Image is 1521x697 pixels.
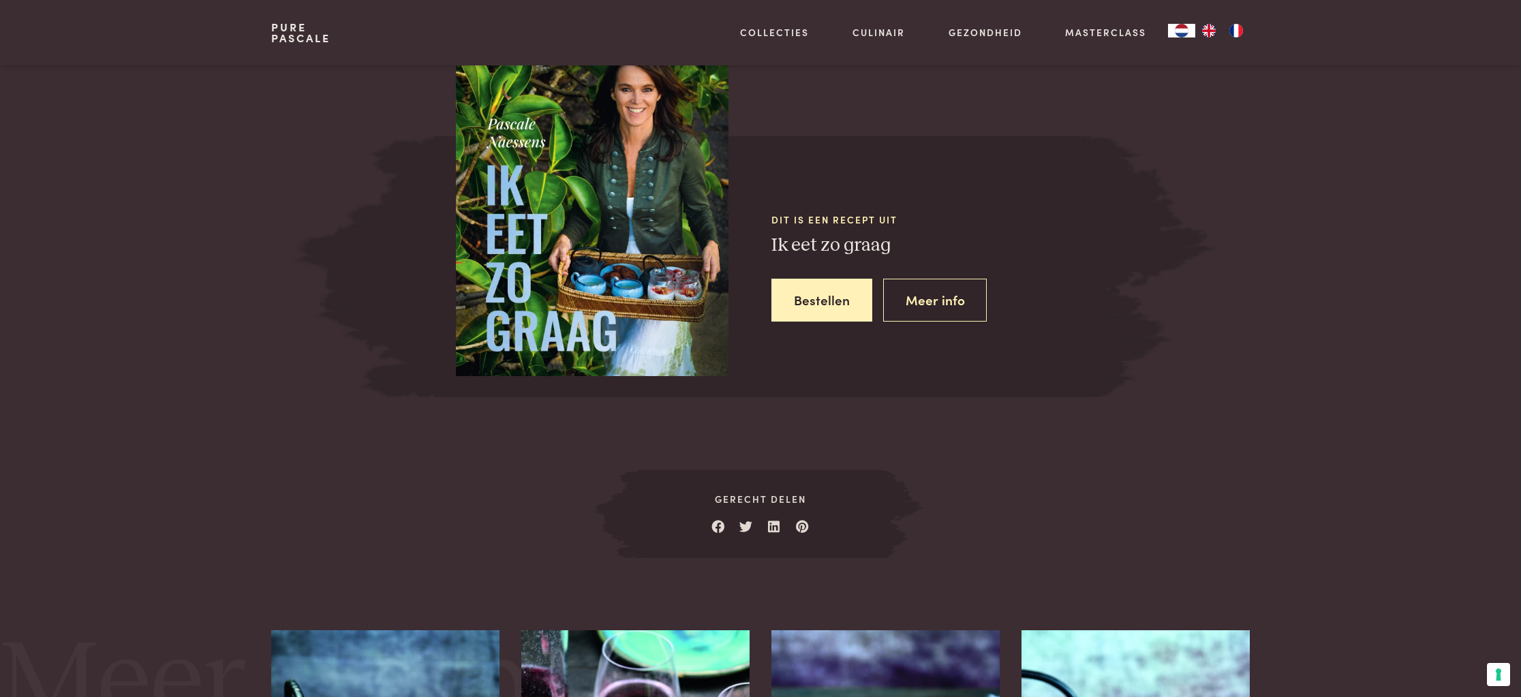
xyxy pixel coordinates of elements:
a: FR [1223,24,1250,37]
a: Gezondheid [949,25,1022,40]
ul: Language list [1195,24,1250,37]
a: Culinair [852,25,905,40]
a: NL [1168,24,1195,37]
a: Bestellen [771,279,872,322]
h3: Ik eet zo graag [771,234,1087,258]
aside: Language selected: Nederlands [1168,24,1250,37]
button: Uw voorkeuren voor toestemming voor trackingtechnologieën [1487,663,1510,686]
span: Gerecht delen [638,492,882,506]
a: EN [1195,24,1223,37]
a: PurePascale [271,22,331,44]
span: Dit is een recept uit [771,213,1087,227]
a: Meer info [883,279,987,322]
a: Collecties [740,25,809,40]
a: Masterclass [1065,25,1146,40]
div: Language [1168,24,1195,37]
